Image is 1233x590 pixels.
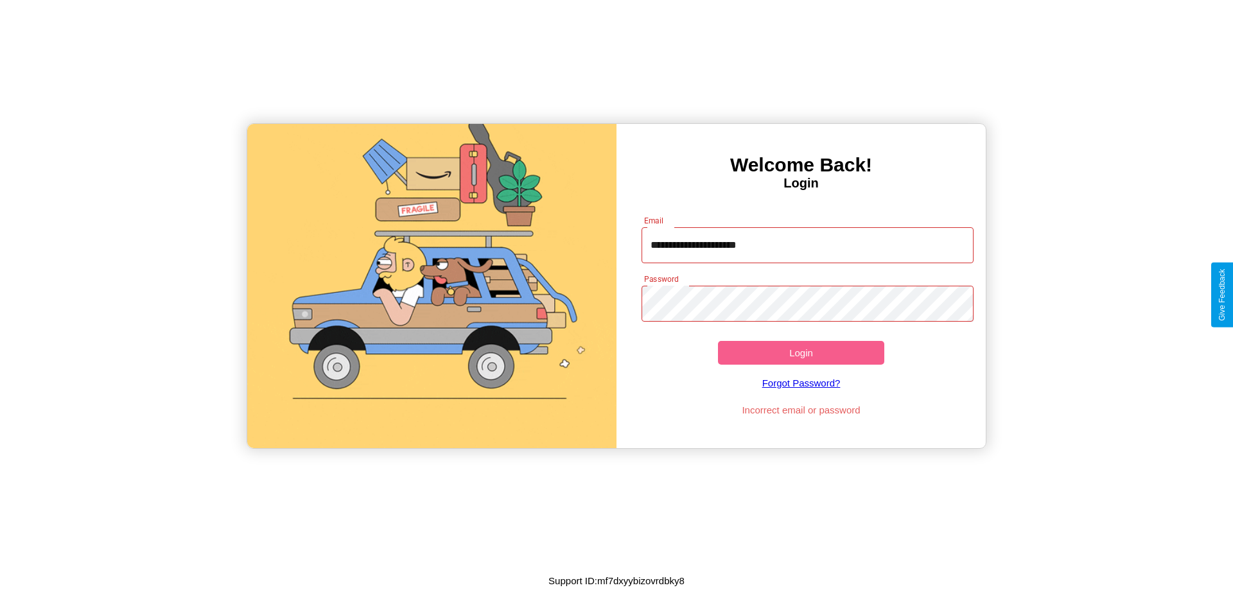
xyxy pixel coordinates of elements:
h3: Welcome Back! [616,154,986,176]
img: gif [247,124,616,448]
label: Password [644,273,678,284]
h4: Login [616,176,986,191]
div: Give Feedback [1218,269,1227,321]
button: Login [718,341,884,365]
p: Incorrect email or password [635,401,968,419]
a: Forgot Password? [635,365,968,401]
label: Email [644,215,664,226]
p: Support ID: mf7dxyybizovrdbky8 [548,572,685,589]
